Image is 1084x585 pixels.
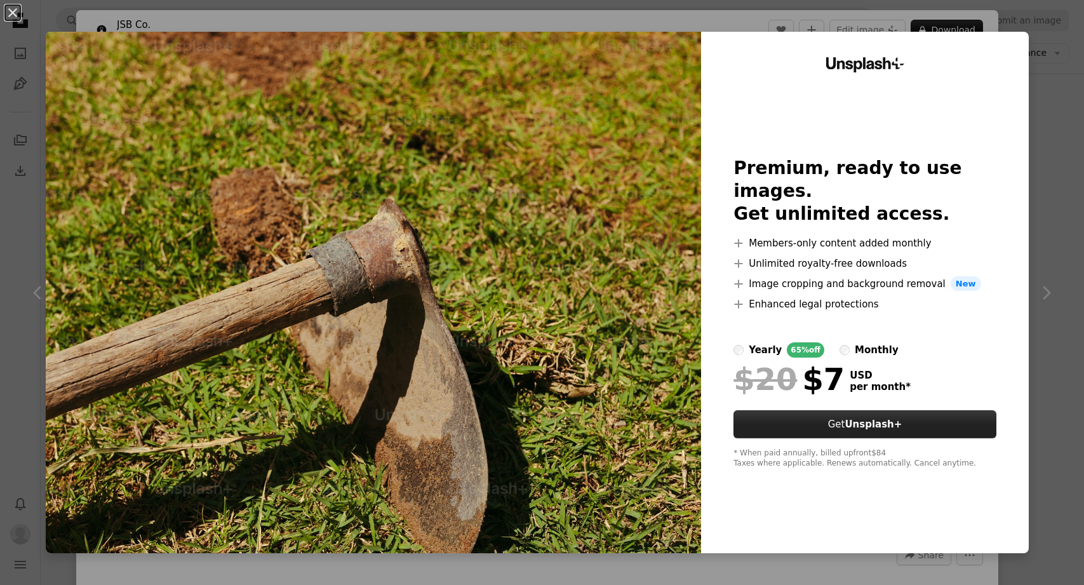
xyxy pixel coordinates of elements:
[733,345,744,355] input: yearly65%off
[850,370,911,381] span: USD
[951,276,981,292] span: New
[787,342,824,358] div: 65% off
[733,157,996,225] h2: Premium, ready to use images. Get unlimited access.
[733,410,996,438] a: GetUnsplash+
[855,342,899,358] div: monthly
[733,297,996,312] li: Enhanced legal protections
[749,342,782,358] div: yearly
[845,419,902,430] strong: Unsplash+
[840,345,850,355] input: monthly
[733,256,996,271] li: Unlimited royalty-free downloads
[733,448,996,469] div: * When paid annually, billed upfront $84 Taxes where applicable. Renews automatically. Cancel any...
[733,363,845,396] div: $7
[850,381,911,393] span: per month *
[733,236,996,251] li: Members-only content added monthly
[733,363,797,396] span: $20
[733,276,996,292] li: Image cropping and background removal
